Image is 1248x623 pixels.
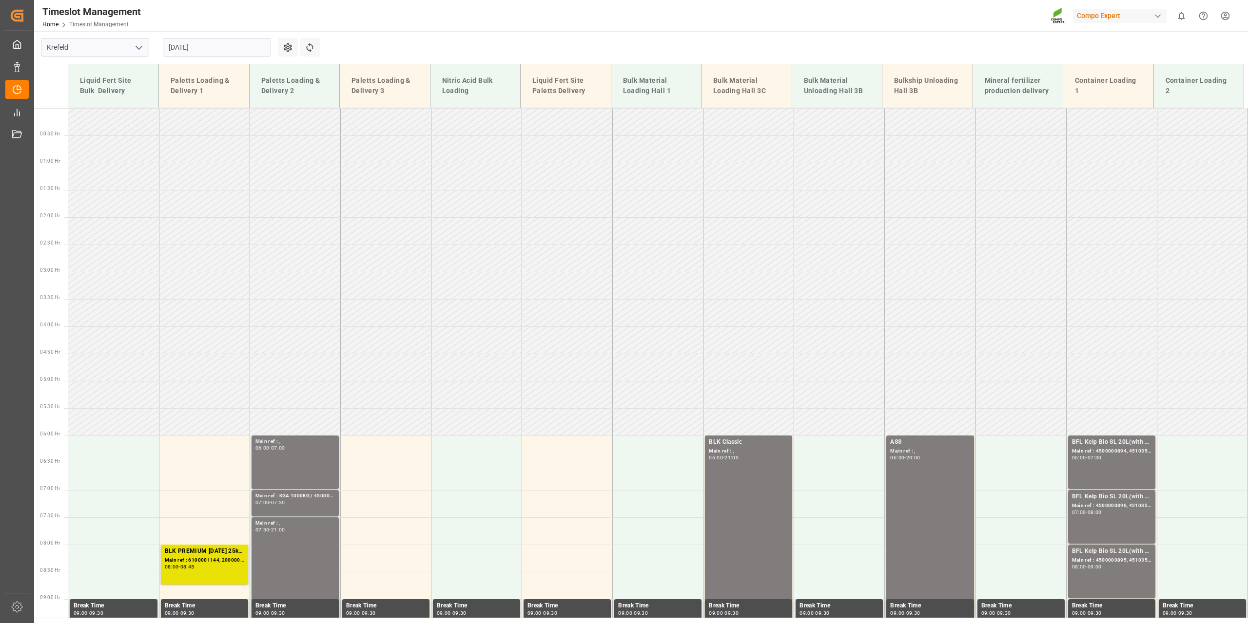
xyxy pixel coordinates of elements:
[981,611,995,615] div: 09:00
[890,72,965,100] div: Bulkship Unloading Hall 3B
[269,611,271,615] div: -
[528,72,603,100] div: Liquid Fert Site Paletts Delivery
[438,72,513,100] div: Nitric Acid Bulk Loading
[360,611,362,615] div: -
[346,601,426,611] div: Break Time
[255,446,270,450] div: 06:00
[165,611,179,615] div: 09:00
[1072,502,1151,510] div: Main ref : 4500000896, 4510356225;
[709,447,788,455] div: Main ref : ,
[180,565,195,569] div: 08:45
[40,513,60,518] span: 07:30 Hr
[1086,611,1087,615] div: -
[42,4,141,19] div: Timeslot Management
[348,72,422,100] div: Paletts Loading & Delivery 3
[40,240,60,245] span: 02:30 Hr
[815,611,829,615] div: 09:30
[1071,72,1146,100] div: Container Loading 1
[255,500,270,505] div: 07:00
[40,322,60,327] span: 04:00 Hr
[709,437,788,447] div: BLK Classic
[890,455,904,460] div: 06:00
[800,72,875,100] div: Bulk Material Unloading Hall 3B
[709,611,723,615] div: 09:00
[40,377,60,382] span: 05:00 Hr
[451,611,452,615] div: -
[906,611,920,615] div: 09:30
[618,601,698,611] div: Break Time
[40,595,60,600] span: 09:00 Hr
[271,528,285,532] div: 21:00
[1086,510,1087,514] div: -
[1072,447,1151,455] div: Main ref : 4500000894, 4510356225;
[40,431,60,436] span: 06:00 Hr
[1086,565,1087,569] div: -
[1162,72,1236,100] div: Container Loading 2
[40,349,60,355] span: 04:30 Hr
[543,611,557,615] div: 09:30
[1088,455,1102,460] div: 07:00
[981,601,1061,611] div: Break Time
[40,540,60,546] span: 08:00 Hr
[995,611,996,615] div: -
[178,611,180,615] div: -
[40,186,60,191] span: 01:30 Hr
[709,72,784,100] div: Bulk Material Loading Hall 3C
[1072,492,1151,502] div: BFL Kelp Bio SL 20L(with B)(x48) EGY MTO;
[1072,565,1086,569] div: 08:00
[1177,611,1178,615] div: -
[165,565,179,569] div: 08:00
[890,437,970,447] div: ASS
[437,611,451,615] div: 09:00
[163,38,271,57] input: DD.MM.YYYY
[904,611,906,615] div: -
[904,455,906,460] div: -
[40,295,60,300] span: 03:30 Hr
[723,611,724,615] div: -
[255,611,270,615] div: 09:00
[1178,611,1192,615] div: 09:30
[269,500,271,505] div: -
[74,601,154,611] div: Break Time
[1072,556,1151,565] div: Main ref : 4500000895, 4510356225;
[890,601,970,611] div: Break Time
[40,213,60,218] span: 02:00 Hr
[632,611,634,615] div: -
[41,38,149,57] input: Type to search/select
[723,455,724,460] div: -
[799,611,814,615] div: 09:00
[527,601,607,611] div: Break Time
[1088,611,1102,615] div: 09:30
[1072,611,1086,615] div: 09:00
[131,40,146,55] button: open menu
[1072,510,1086,514] div: 07:00
[1192,5,1214,27] button: Help Center
[165,547,244,556] div: BLK PREMIUM [DATE] 25kg(x40)D,EN,PL,FNL;NTC PREMIUM [DATE] 25kg (x40) D,EN,PL;FLO T PERM [DATE] 2...
[167,72,241,100] div: Paletts Loading & Delivery 1
[799,601,879,611] div: Break Time
[1170,5,1192,27] button: show 0 new notifications
[165,601,244,611] div: Break Time
[1051,7,1066,24] img: Screenshot%202023-09-29%20at%2010.02.21.png_1712312052.png
[634,611,648,615] div: 09:30
[76,72,151,100] div: Liquid Fert Site Bulk Delivery
[42,21,58,28] a: Home
[257,72,332,100] div: Paletts Loading & Delivery 2
[890,447,970,455] div: Main ref : ,
[269,446,271,450] div: -
[618,611,632,615] div: 09:00
[255,519,335,528] div: Main ref : ,
[40,267,60,273] span: 03:00 Hr
[542,611,543,615] div: -
[40,131,60,136] span: 00:30 Hr
[527,611,542,615] div: 09:00
[1163,601,1242,611] div: Break Time
[269,528,271,532] div: -
[271,446,285,450] div: 07:00
[1072,601,1151,611] div: Break Time
[40,567,60,573] span: 08:30 Hr
[40,458,60,464] span: 06:30 Hr
[814,611,815,615] div: -
[1088,510,1102,514] div: 08:00
[981,72,1055,100] div: Mineral fertilizer production delivery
